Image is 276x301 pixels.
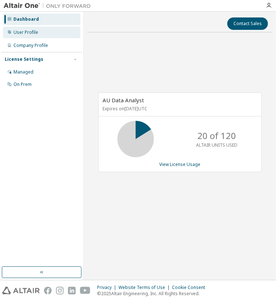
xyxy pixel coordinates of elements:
[159,161,200,167] a: View License Usage
[13,69,33,75] div: Managed
[68,287,76,294] img: linkedin.svg
[103,96,144,104] span: AU Data Analyst
[13,82,32,87] div: On Prem
[13,29,38,35] div: User Profile
[172,285,209,290] div: Cookie Consent
[97,285,119,290] div: Privacy
[103,106,255,112] p: Expires on [DATE] UTC
[56,287,64,294] img: instagram.svg
[227,17,268,30] button: Contact Sales
[4,2,95,9] img: Altair One
[196,142,238,148] p: ALTAIR UNITS USED
[13,43,48,48] div: Company Profile
[5,56,43,62] div: License Settings
[198,130,236,142] p: 20 of 120
[13,16,39,22] div: Dashboard
[2,287,40,294] img: altair_logo.svg
[44,287,52,294] img: facebook.svg
[80,287,91,294] img: youtube.svg
[119,285,172,290] div: Website Terms of Use
[97,290,209,297] p: © 2025 Altair Engineering, Inc. All Rights Reserved.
